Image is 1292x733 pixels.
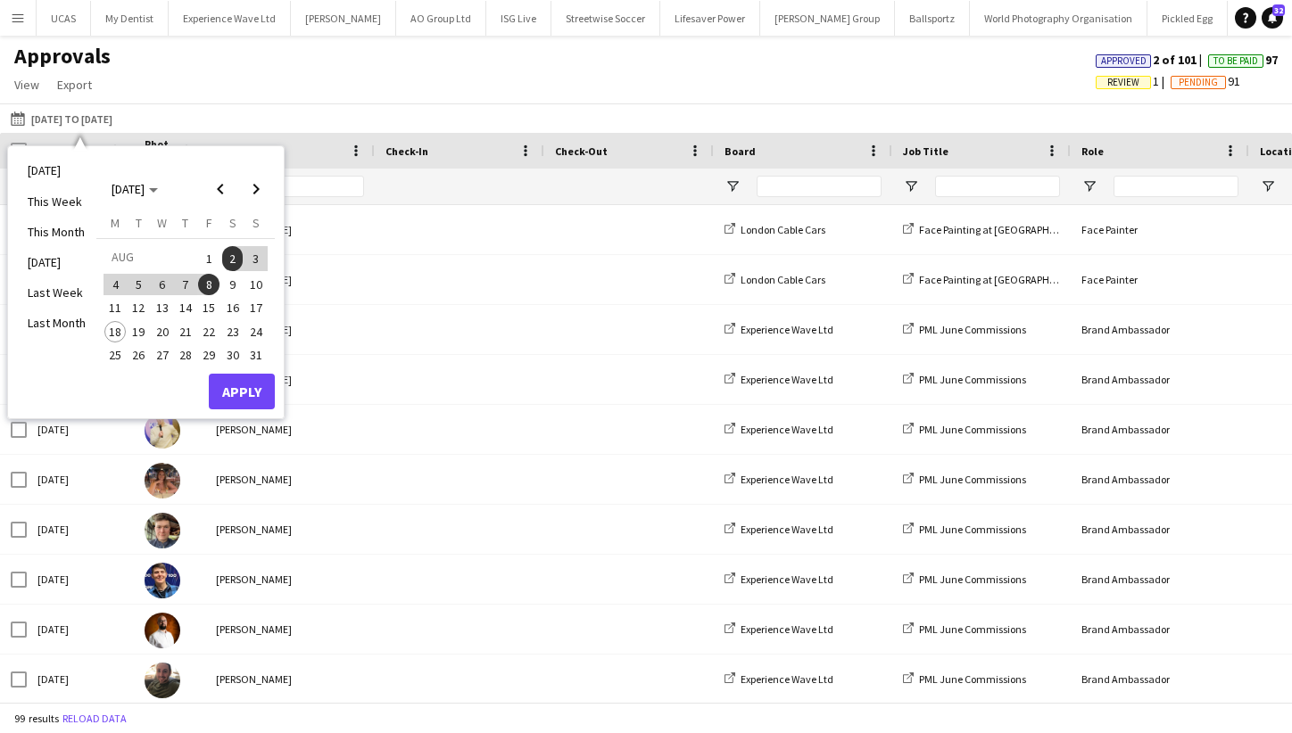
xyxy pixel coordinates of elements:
span: PML June Commissions [919,473,1026,486]
li: [DATE] [17,155,96,185]
button: Lifesaver Power [660,1,760,36]
button: Reload data [59,709,130,729]
button: Open Filter Menu [725,178,741,194]
button: Open Filter Menu [1260,178,1276,194]
span: PML June Commissions [919,373,1026,386]
span: T [182,215,188,231]
a: PML June Commissions [903,572,1026,586]
button: UCAS [37,1,91,36]
div: Brand Ambassador [1071,605,1249,654]
button: Next month [238,171,274,207]
img: Gareth Griffin [145,513,180,548]
span: London Cable Cars [741,223,825,236]
span: [DATE] [112,181,145,197]
button: 25-08-2025 [104,343,127,366]
a: Experience Wave Ltd [725,622,833,636]
div: [PERSON_NAME] [205,455,375,504]
span: Experience Wave Ltd [741,323,833,336]
a: Face Painting at [GEOGRAPHIC_DATA] Cable Cars [903,273,1142,286]
li: This Week [17,186,96,217]
button: 26-08-2025 [127,343,150,366]
div: [PERSON_NAME] [205,605,375,654]
span: 15 [198,298,219,319]
span: Experience Wave Ltd [741,572,833,586]
span: Export [57,77,92,93]
span: Photo [145,137,173,164]
span: Date [37,144,62,158]
a: Experience Wave Ltd [725,672,833,686]
span: W [157,215,167,231]
div: [DATE] [27,655,134,704]
span: 2 [222,246,244,271]
div: [DATE] [27,505,134,554]
a: PML June Commissions [903,423,1026,436]
span: Approved [1101,55,1147,67]
span: PML June Commissions [919,572,1026,586]
button: Open Filter Menu [1081,178,1097,194]
span: F [206,215,212,231]
a: PML June Commissions [903,523,1026,536]
span: Job Title [903,144,948,158]
span: Experience Wave Ltd [741,523,833,536]
a: Experience Wave Ltd [725,523,833,536]
div: Brand Ambassador [1071,655,1249,704]
span: 28 [175,344,196,366]
span: 14 [175,298,196,319]
span: 21 [175,321,196,342]
div: Brand Ambassador [1071,505,1249,554]
a: View [7,73,46,96]
input: Board Filter Input [757,176,882,197]
a: Experience Wave Ltd [725,473,833,486]
button: [PERSON_NAME] Group [760,1,895,36]
img: Dylan Benning Ardila [145,413,180,449]
div: Face Painter [1071,205,1249,254]
div: Face Painter [1071,255,1249,304]
span: 4 [104,274,126,295]
button: Ballsportz [895,1,970,36]
span: 2 of 101 [1096,52,1208,68]
span: 19 [128,321,150,342]
span: PML June Commissions [919,523,1026,536]
button: 10-08-2025 [244,273,268,296]
span: 1 [1096,73,1171,89]
span: Check-In [385,144,428,158]
span: 13 [152,298,173,319]
button: 30-08-2025 [220,343,244,366]
span: 30 [222,344,244,366]
button: 17-08-2025 [244,296,268,319]
span: 10 [245,274,267,295]
a: Experience Wave Ltd [725,323,833,336]
span: 20 [152,321,173,342]
img: Max Solomons [145,663,180,698]
div: Brand Ambassador [1071,405,1249,454]
button: 13-08-2025 [151,296,174,319]
span: Check-Out [555,144,608,158]
span: 23 [222,321,244,342]
button: 14-08-2025 [174,296,197,319]
span: 5 [128,274,150,295]
button: 23-08-2025 [220,320,244,343]
a: Experience Wave Ltd [725,373,833,386]
button: 19-08-2025 [127,320,150,343]
span: 27 [152,344,173,366]
span: 18 [104,321,126,342]
button: My Dentist [91,1,169,36]
li: [DATE] [17,247,96,277]
img: Lauralee Browning [145,563,180,598]
a: PML June Commissions [903,622,1026,636]
span: To Be Paid [1213,55,1258,67]
span: Experience Wave Ltd [741,373,833,386]
div: [DATE] [27,555,134,604]
span: PML June Commissions [919,323,1026,336]
div: [PERSON_NAME] [205,355,375,404]
a: PML June Commissions [903,373,1026,386]
span: 6 [152,274,173,295]
button: 15-08-2025 [197,296,220,319]
a: PML June Commissions [903,672,1026,686]
button: Previous month [203,171,238,207]
div: [DATE] [27,605,134,654]
span: PML June Commissions [919,622,1026,636]
span: Experience Wave Ltd [741,622,833,636]
button: 05-08-2025 [127,273,150,296]
button: Experience Wave Ltd [169,1,291,36]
